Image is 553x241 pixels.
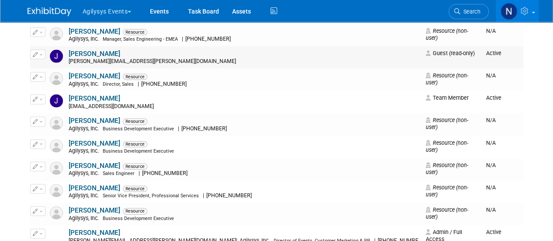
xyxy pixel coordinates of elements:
span: [PHONE_NUMBER] [140,170,190,176]
img: Resource [50,72,63,85]
img: Resource [50,117,63,130]
span: N/A [486,140,496,146]
a: [PERSON_NAME] [69,184,120,192]
span: Business Development Executive [103,148,174,154]
span: Resource (non-user) [426,162,468,175]
span: Guest (read-only) [426,50,475,56]
img: Jasmine Hallan [50,94,63,108]
a: Search [449,4,489,19]
a: [PERSON_NAME] [69,94,120,102]
span: N/A [486,117,496,123]
span: Agilysys, Inc. [69,36,101,42]
span: | [178,126,179,132]
span: Agilysys, Inc. [69,170,101,176]
img: Resource [50,162,63,175]
span: Sales Engineer [103,171,135,176]
span: Business Development Executive [103,126,174,132]
span: | [139,170,140,176]
span: [PHONE_NUMBER] [204,192,254,199]
span: N/A [486,162,496,168]
span: | [182,36,183,42]
span: Agilysys, Inc. [69,215,101,221]
span: N/A [486,184,496,191]
span: Search [460,8,480,15]
span: Senior Vice President, Professional Services [103,193,199,199]
span: Resource (non-user) [426,140,468,153]
img: Resource [50,28,63,41]
span: Agilysys, Inc. [69,126,101,132]
img: ExhibitDay [28,7,71,16]
img: Natalie Morin [501,3,517,20]
span: Resource [123,141,147,147]
span: Active [486,229,501,235]
span: [PHONE_NUMBER] [139,81,189,87]
span: Team Member [426,94,469,101]
a: [PERSON_NAME] [69,117,120,125]
span: Resource [123,74,147,80]
span: | [203,192,204,199]
span: [PHONE_NUMBER] [183,36,233,42]
a: [PERSON_NAME] [69,72,120,80]
span: Resource [123,186,147,192]
img: jamie hodgson [50,50,63,63]
span: Director, Sales [103,81,134,87]
div: [EMAIL_ADDRESS][DOMAIN_NAME] [69,103,420,110]
img: Resource [50,140,63,153]
span: N/A [486,28,496,34]
span: Resource [123,29,147,35]
span: N/A [486,72,496,79]
span: Resource [123,164,147,170]
span: Resource [123,119,147,125]
a: [PERSON_NAME] [69,50,120,58]
span: | [138,81,139,87]
span: Agilysys, Inc. [69,81,101,87]
div: [PERSON_NAME][EMAIL_ADDRESS][PERSON_NAME][DOMAIN_NAME] [69,58,420,65]
span: Resource (non-user) [426,184,468,198]
a: [PERSON_NAME] [69,206,120,214]
a: [PERSON_NAME] [69,229,120,237]
span: Resource [123,208,147,214]
span: Resource (non-user) [426,28,468,41]
span: Active [486,50,501,56]
a: [PERSON_NAME] [69,140,120,147]
span: N/A [486,206,496,213]
span: Agilysys, Inc. [69,148,101,154]
span: [PHONE_NUMBER] [179,126,230,132]
span: Resource (non-user) [426,206,468,220]
span: Agilysys, Inc. [69,192,101,199]
a: [PERSON_NAME] [69,28,120,35]
img: Resource [50,184,63,197]
a: [PERSON_NAME] [69,162,120,170]
span: Business Development Executive [103,216,174,221]
img: Resource [50,206,63,220]
span: Manager, Sales Engineering - EMEA [103,36,178,42]
span: Resource (non-user) [426,117,468,130]
span: Active [486,94,501,101]
span: Resource (non-user) [426,72,468,86]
